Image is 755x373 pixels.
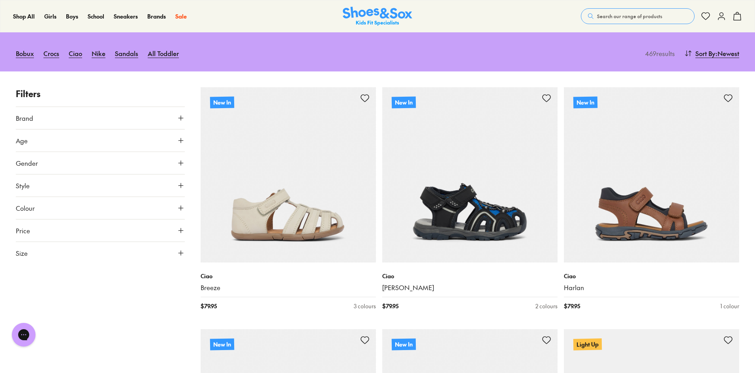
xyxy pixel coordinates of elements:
[564,283,739,292] a: Harlan
[201,302,217,310] span: $ 79.95
[92,45,105,62] a: Nike
[147,12,166,20] span: Brands
[201,87,376,262] a: New In
[13,12,35,21] a: Shop All
[392,338,416,350] p: New In
[88,12,104,20] span: School
[695,49,716,58] span: Sort By
[535,302,558,310] div: 2 colours
[201,272,376,280] p: Ciao
[581,8,695,24] button: Search our range of products
[16,174,185,197] button: Style
[16,158,38,168] span: Gender
[147,12,166,21] a: Brands
[16,197,185,219] button: Colour
[642,49,675,58] p: 469 results
[16,203,35,213] span: Colour
[44,12,56,20] span: Girls
[13,12,35,20] span: Shop All
[8,320,39,349] iframe: Gorgias live chat messenger
[382,87,558,262] a: New In
[720,302,739,310] div: 1 colour
[564,302,580,310] span: $ 79.95
[573,96,597,108] p: New In
[66,12,78,20] span: Boys
[392,96,416,108] p: New In
[343,7,412,26] a: Shoes & Sox
[354,302,376,310] div: 3 colours
[382,272,558,280] p: Ciao
[16,129,185,152] button: Age
[16,219,185,242] button: Price
[210,96,234,108] p: New In
[343,7,412,26] img: SNS_Logo_Responsive.svg
[114,12,138,20] span: Sneakers
[16,248,28,258] span: Size
[16,242,185,264] button: Size
[16,152,185,174] button: Gender
[175,12,187,21] a: Sale
[16,136,28,145] span: Age
[684,45,739,62] button: Sort By:Newest
[564,87,739,262] a: New In
[573,338,602,350] p: Light Up
[210,338,234,350] p: New In
[382,302,398,310] span: $ 79.95
[382,283,558,292] a: [PERSON_NAME]
[88,12,104,21] a: School
[564,272,739,280] p: Ciao
[175,12,187,20] span: Sale
[69,45,82,62] a: Ciao
[716,49,739,58] span: : Newest
[115,45,138,62] a: Sandals
[597,13,662,20] span: Search our range of products
[16,45,34,62] a: Bobux
[16,107,185,129] button: Brand
[16,113,33,123] span: Brand
[16,181,30,190] span: Style
[43,45,59,62] a: Crocs
[201,283,376,292] a: Breeze
[44,12,56,21] a: Girls
[114,12,138,21] a: Sneakers
[148,45,179,62] a: All Toddler
[16,87,185,100] p: Filters
[66,12,78,21] a: Boys
[16,226,30,235] span: Price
